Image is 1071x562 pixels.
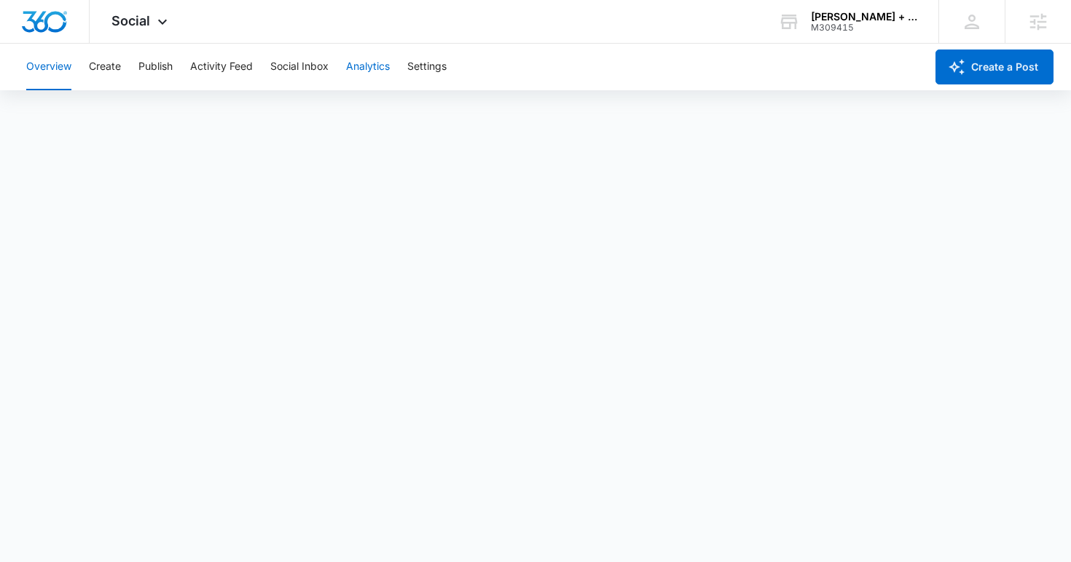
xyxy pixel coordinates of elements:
button: Create a Post [935,50,1054,84]
button: Activity Feed [190,44,253,90]
div: account name [811,11,917,23]
button: Settings [407,44,447,90]
button: Create [89,44,121,90]
button: Social Inbox [270,44,329,90]
div: account id [811,23,917,33]
button: Publish [138,44,173,90]
span: Social [111,13,150,28]
button: Analytics [346,44,390,90]
button: Overview [26,44,71,90]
